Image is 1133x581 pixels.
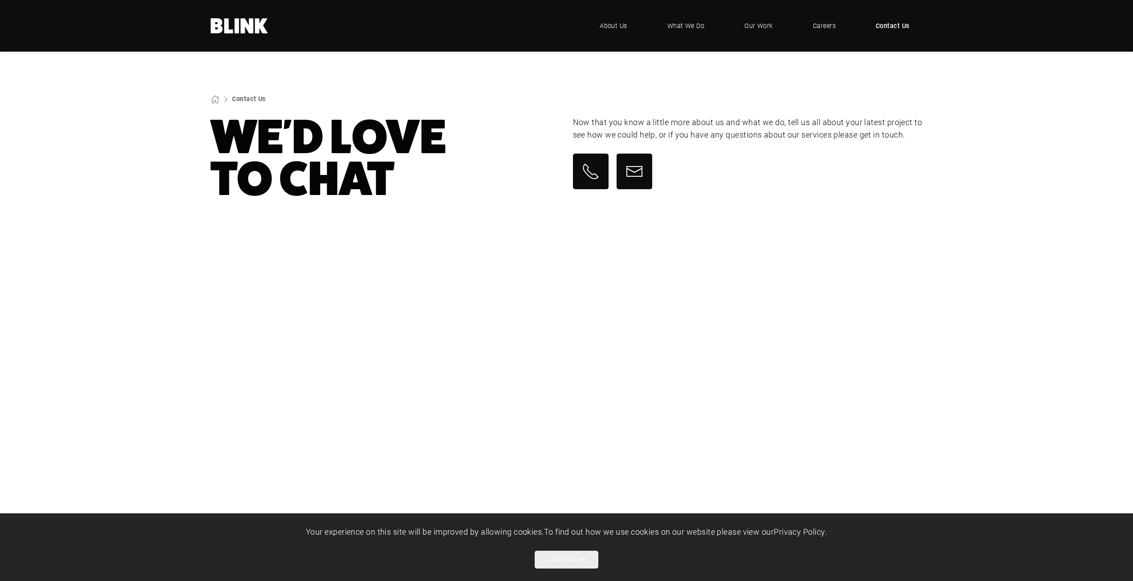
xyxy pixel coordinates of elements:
button: Allow cookies [535,551,598,569]
p: Now that you know a little more about us and what we do, tell us all about your latest project to... [573,116,923,141]
span: Contact Us [876,21,910,31]
span: Careers [813,21,836,31]
a: Careers [800,12,849,39]
a: Contact Us [862,12,923,39]
a: Contact Us [232,94,266,103]
h1: We'd Love To Chat [211,116,560,200]
span: What We Do [667,21,705,31]
a: Home [211,18,268,33]
h2: Get In Touch [465,404,662,432]
span: Our Work [744,21,773,31]
span: About Us [600,21,627,31]
a: Our Work [731,12,786,39]
a: Privacy Policy [774,526,825,537]
span: Your experience on this site will be improved by allowing cookies. To find out how we use cookies... [306,526,827,537]
a: About Us [586,12,641,39]
a: What We Do [654,12,718,39]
